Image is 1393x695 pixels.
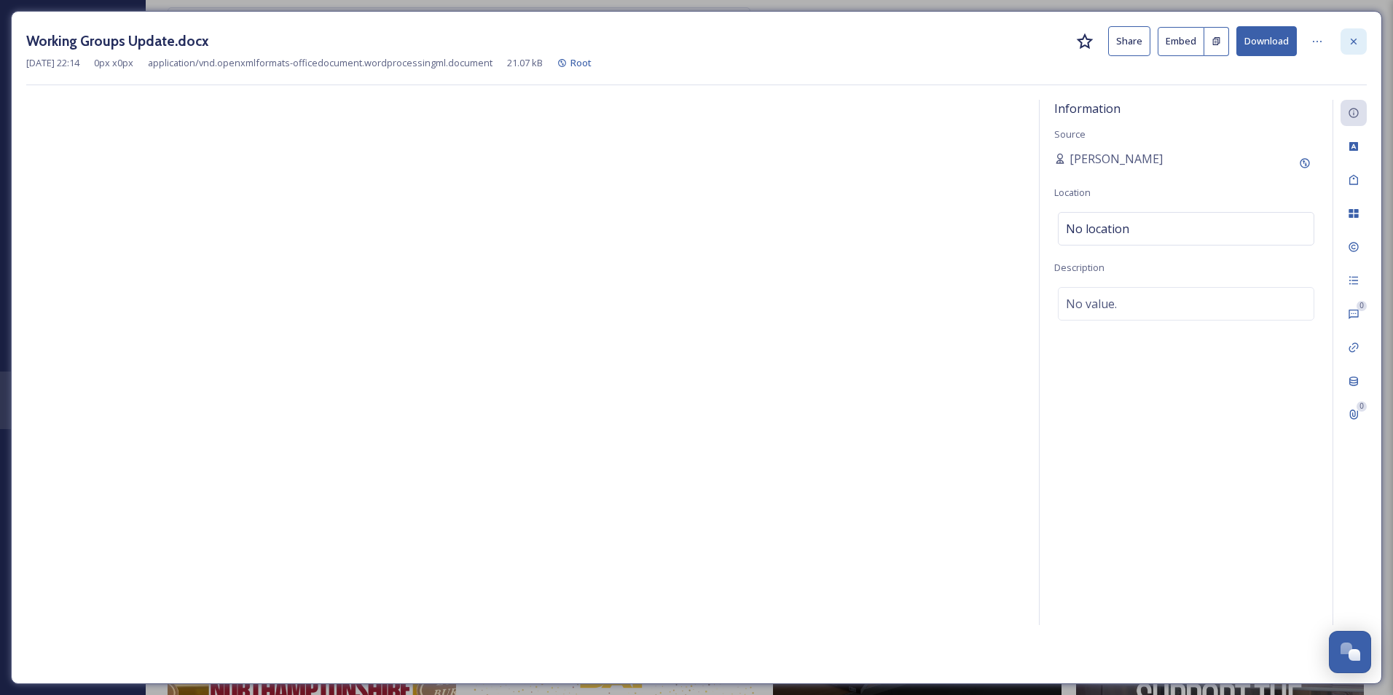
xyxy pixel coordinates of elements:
span: Source [1054,127,1086,141]
span: Location [1054,186,1091,199]
h3: Working Groups Update.docx [26,31,208,52]
button: Download [1236,26,1297,56]
span: 0 px x 0 px [94,56,133,70]
span: Root [570,56,592,69]
span: Description [1054,261,1104,274]
iframe: msdoc-iframe [26,100,1024,669]
span: No location [1066,220,1129,237]
div: 0 [1357,301,1367,311]
span: [DATE] 22:14 [26,56,79,70]
span: No value. [1066,295,1117,313]
span: application/vnd.openxmlformats-officedocument.wordprocessingml.document [148,56,493,70]
button: Share [1108,26,1150,56]
span: Information [1054,101,1121,117]
span: 21.07 kB [507,56,543,70]
span: [PERSON_NAME] [1070,150,1163,168]
button: Open Chat [1329,631,1371,673]
button: Embed [1158,27,1204,56]
div: 0 [1357,401,1367,412]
